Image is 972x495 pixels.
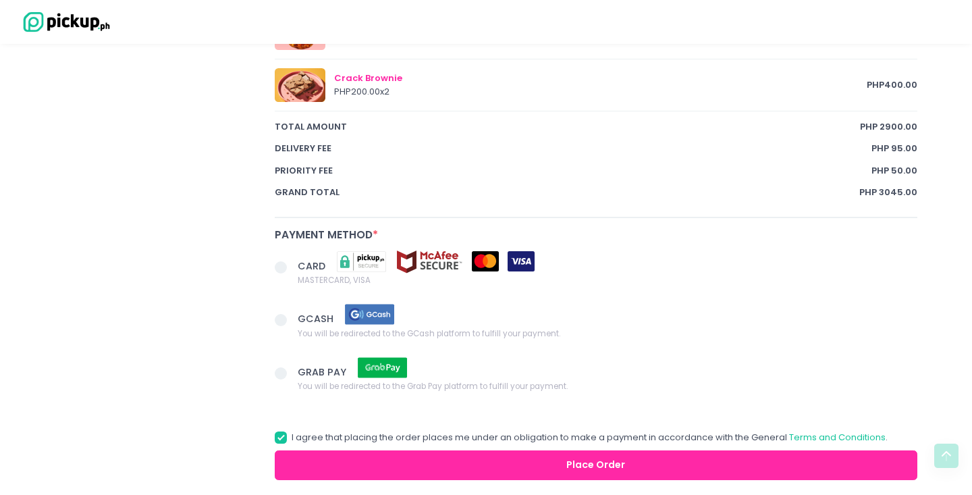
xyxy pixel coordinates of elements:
[859,186,917,199] span: PHP 3045.00
[275,227,917,242] div: Payment Method
[298,259,328,272] span: CARD
[336,303,404,326] img: gcash
[508,251,535,271] img: visa
[17,10,111,34] img: logo
[867,78,917,92] span: PHP 400.00
[349,356,416,380] img: grab pay
[871,164,917,178] span: PHP 50.00
[334,85,867,99] div: PHP 200.00 x 2
[298,326,560,340] span: You will be redirected to the GCash platform to fulfill your payment.
[298,273,535,287] span: MASTERCARD, VISA
[298,312,336,325] span: GCASH
[298,380,568,393] span: You will be redirected to the Grab Pay platform to fulfill your payment.
[275,164,871,178] span: Priority Fee
[396,250,463,273] img: mcafee-secure
[275,120,860,134] span: total amount
[275,142,871,155] span: Delivery Fee
[298,365,349,378] span: GRAB PAY
[275,450,917,481] button: Place Order
[275,186,859,199] span: Grand total
[334,72,867,85] div: Crack Brownie
[472,251,499,271] img: mastercard
[871,142,917,155] span: PHP 95.00
[789,431,886,444] a: Terms and Conditions
[275,431,888,444] label: I agree that placing the order places me under an obligation to make a payment in accordance with...
[860,120,917,134] span: PHP 2900.00
[328,250,396,273] img: pickupsecure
